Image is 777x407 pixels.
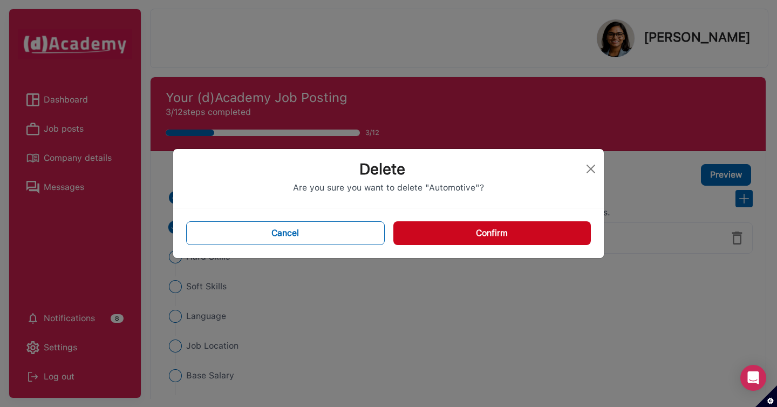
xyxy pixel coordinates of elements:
[182,158,582,180] div: Delete
[393,221,591,245] button: Confirm
[755,385,777,407] button: Set cookie preferences
[582,160,599,178] button: Close
[186,221,385,245] button: Cancel
[293,182,484,193] span: Are you sure you want to delete "Automotive"?
[740,365,766,391] div: Open Intercom Messenger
